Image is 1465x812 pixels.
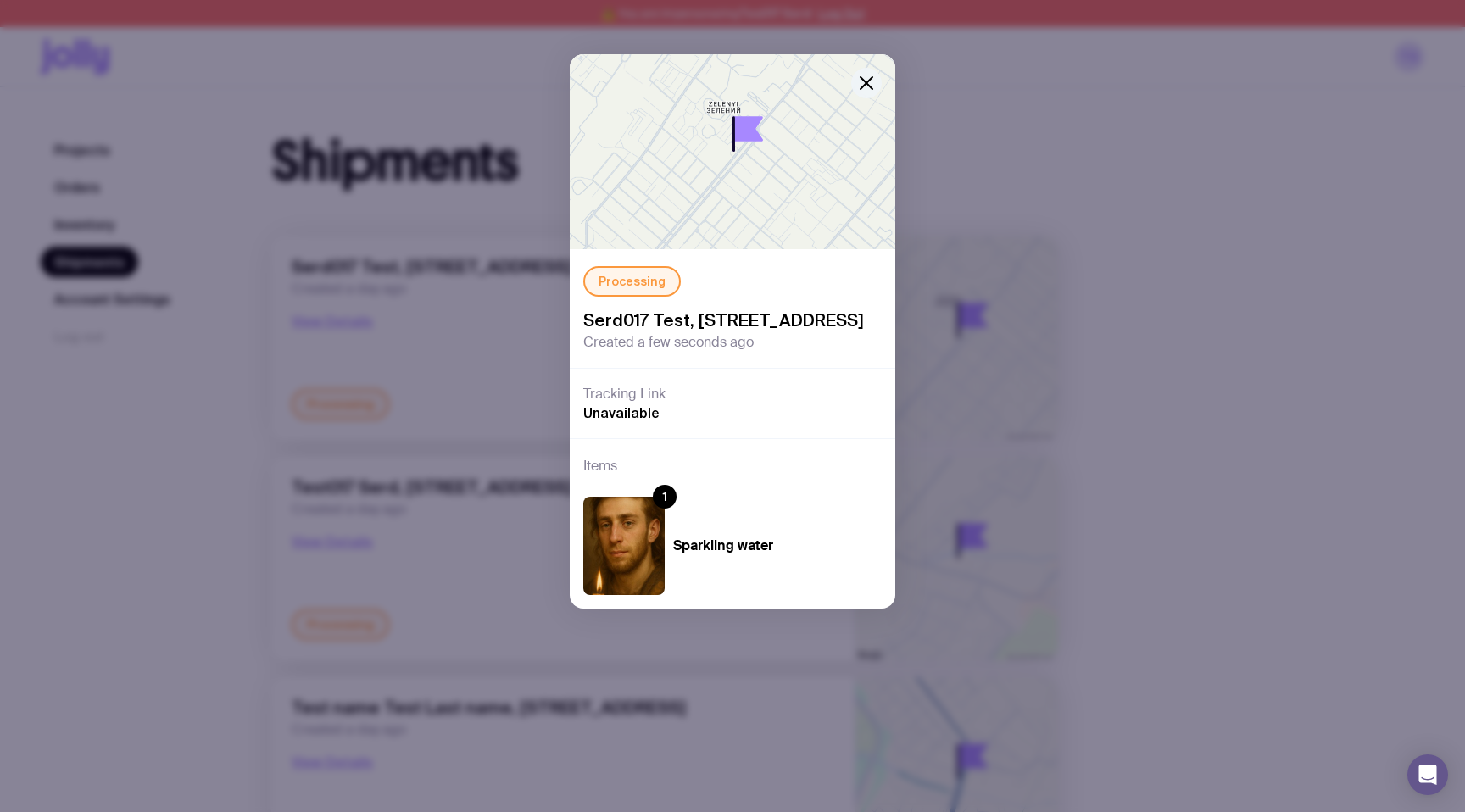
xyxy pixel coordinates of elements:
div: Open Intercom Messenger [1407,754,1448,795]
div: 1 [653,485,677,509]
span: Unavailable [583,404,660,421]
span: Serd017 Test, [STREET_ADDRESS] [583,310,864,331]
div: Processing [583,266,681,297]
h3: Items [583,456,617,476]
h4: Sparkling water [673,537,773,554]
h3: Tracking Link [583,386,666,403]
span: Created a few seconds ago [583,334,754,351]
img: staticmap [570,54,895,249]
